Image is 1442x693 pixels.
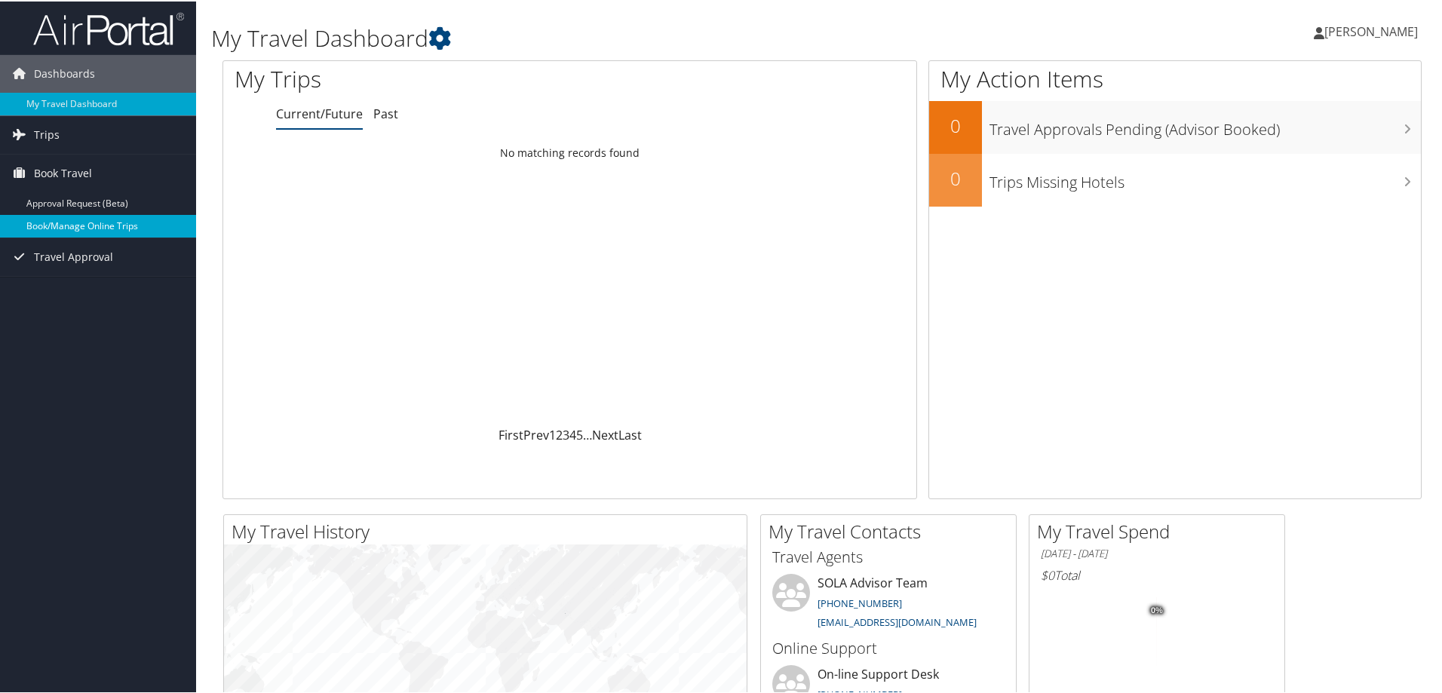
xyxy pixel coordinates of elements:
[556,425,563,442] a: 2
[929,164,982,190] h2: 0
[34,54,95,91] span: Dashboards
[235,62,616,94] h1: My Trips
[563,425,569,442] a: 3
[1041,545,1273,560] h6: [DATE] - [DATE]
[276,104,363,121] a: Current/Future
[765,572,1012,634] li: SOLA Advisor Team
[523,425,549,442] a: Prev
[211,21,1026,53] h1: My Travel Dashboard
[1151,605,1163,614] tspan: 0%
[34,115,60,152] span: Trips
[929,152,1421,205] a: 0Trips Missing Hotels
[818,595,902,609] a: [PHONE_NUMBER]
[1314,8,1433,53] a: [PERSON_NAME]
[373,104,398,121] a: Past
[989,163,1421,192] h3: Trips Missing Hotels
[1324,22,1418,38] span: [PERSON_NAME]
[576,425,583,442] a: 5
[1037,517,1284,543] h2: My Travel Spend
[583,425,592,442] span: …
[929,100,1421,152] a: 0Travel Approvals Pending (Advisor Booked)
[592,425,618,442] a: Next
[618,425,642,442] a: Last
[34,153,92,191] span: Book Travel
[34,237,113,274] span: Travel Approval
[989,110,1421,139] h3: Travel Approvals Pending (Advisor Booked)
[499,425,523,442] a: First
[929,112,982,137] h2: 0
[772,636,1005,658] h3: Online Support
[1041,566,1054,582] span: $0
[569,425,576,442] a: 4
[33,10,184,45] img: airportal-logo.png
[772,545,1005,566] h3: Travel Agents
[223,138,916,165] td: No matching records found
[549,425,556,442] a: 1
[769,517,1016,543] h2: My Travel Contacts
[232,517,747,543] h2: My Travel History
[929,62,1421,94] h1: My Action Items
[818,614,977,627] a: [EMAIL_ADDRESS][DOMAIN_NAME]
[1041,566,1273,582] h6: Total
